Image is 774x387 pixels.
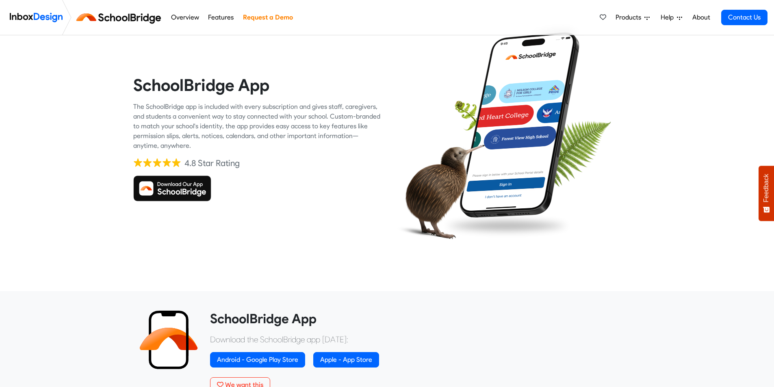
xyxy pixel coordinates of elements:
[612,9,653,26] a: Products
[661,13,677,22] span: Help
[455,32,584,218] img: phone.png
[241,9,295,26] a: Request a Demo
[184,157,240,169] div: 4.8 Star Rating
[763,174,770,202] span: Feedback
[133,75,381,95] heading: SchoolBridge App
[206,9,236,26] a: Features
[139,311,198,369] img: 2022_01_13_icon_sb_app.svg
[690,9,712,26] a: About
[616,13,644,22] span: Products
[721,10,767,25] a: Contact Us
[393,133,484,247] img: kiwi_bird.png
[210,333,635,346] p: Download the SchoolBridge app [DATE]:
[133,175,211,201] img: Download SchoolBridge App
[210,311,635,327] heading: SchoolBridge App
[75,8,166,27] img: schoolbridge logo
[759,166,774,221] button: Feedback - Show survey
[133,102,381,151] div: The SchoolBridge app is included with every subscription and gives staff, caregivers, and student...
[210,352,305,368] a: Android - Google Play Store
[169,9,201,26] a: Overview
[657,9,685,26] a: Help
[440,212,574,240] img: shadow.png
[313,352,379,368] a: Apple - App Store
